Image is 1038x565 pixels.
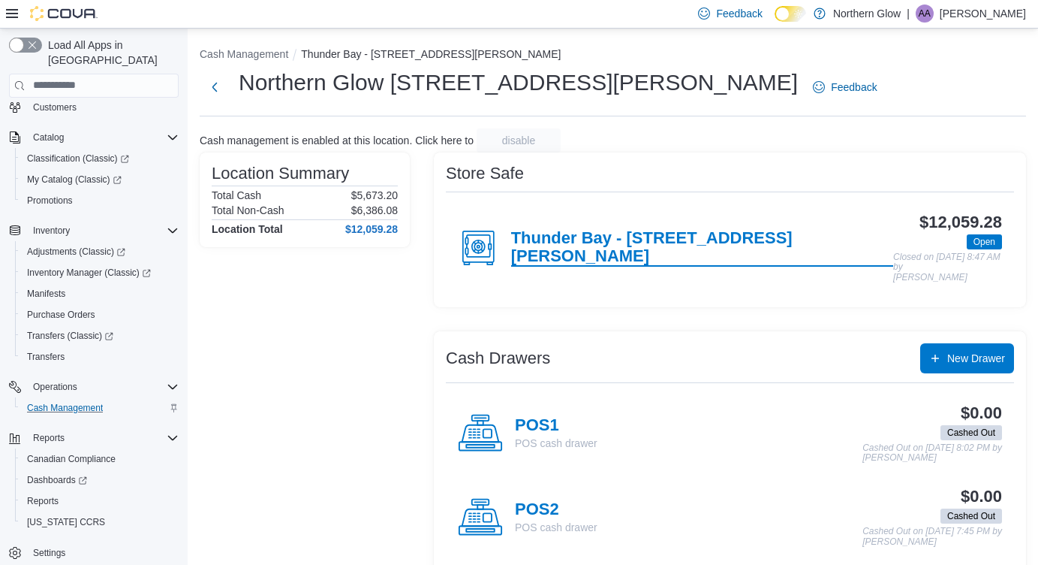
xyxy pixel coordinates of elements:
button: Purchase Orders [15,304,185,325]
p: Cashed Out on [DATE] 7:45 PM by [PERSON_NAME] [862,527,1002,547]
span: Purchase Orders [27,309,95,321]
span: Classification (Classic) [27,153,129,165]
span: Catalog [33,131,64,144]
span: Feedback [831,80,877,95]
span: AA [919,5,931,23]
button: Reports [3,428,185,449]
h6: Total Non-Cash [212,204,284,216]
h4: $12,059.28 [345,223,398,235]
span: Reports [33,432,65,444]
nav: An example of EuiBreadcrumbs [200,47,1026,65]
a: Promotions [21,192,79,210]
p: $5,673.20 [351,189,398,201]
button: Operations [3,376,185,397]
span: Open [967,234,1002,249]
span: Reports [21,492,179,510]
span: New Drawer [947,351,1005,366]
button: Inventory [27,222,76,240]
p: Northern Glow [833,5,901,23]
p: $6,386.08 [351,204,398,216]
span: Purchase Orders [21,306,179,324]
p: | [907,5,910,23]
p: [PERSON_NAME] [940,5,1026,23]
button: Catalog [27,128,70,147]
span: Inventory [33,225,70,237]
h3: $0.00 [961,488,1002,506]
h3: Cash Drawers [446,349,550,367]
a: Inventory Manager (Classic) [21,264,157,282]
span: Inventory Manager (Classic) [27,267,151,279]
span: Operations [33,381,77,393]
span: Manifests [21,285,179,303]
span: Transfers [21,348,179,366]
button: Next [200,72,230,102]
a: Dashboards [21,471,93,489]
button: Reports [15,491,185,512]
a: Transfers [21,348,71,366]
span: Dashboards [21,471,179,489]
a: Adjustments (Classic) [15,241,185,262]
span: Washington CCRS [21,513,179,531]
a: My Catalog (Classic) [21,171,128,189]
span: Cashed Out [947,509,995,523]
span: Load All Apps in [GEOGRAPHIC_DATA] [42,38,179,68]
span: Transfers (Classic) [21,327,179,345]
input: Dark Mode [775,6,806,22]
button: Manifests [15,283,185,304]
span: Transfers [27,351,65,363]
h4: Thunder Bay - [STREET_ADDRESS][PERSON_NAME] [511,229,893,267]
h4: POS2 [515,500,597,520]
div: Alison Albert [916,5,934,23]
a: Customers [27,98,83,116]
span: Inventory [27,222,179,240]
a: Cash Management [21,399,109,417]
button: Inventory [3,220,185,241]
span: Feedback [716,6,762,21]
a: Canadian Compliance [21,450,122,468]
span: My Catalog (Classic) [21,171,179,189]
span: disable [502,133,535,148]
a: Reports [21,492,65,510]
span: Customers [27,98,179,116]
span: Open [973,235,995,249]
h4: POS1 [515,416,597,436]
a: Classification (Classic) [15,148,185,169]
p: Cash management is enabled at this location. Click here to [200,134,474,147]
span: Customers [33,101,77,113]
span: Dashboards [27,474,87,486]
span: Settings [27,543,179,562]
span: Settings [33,547,65,559]
img: Cova [30,6,98,21]
h1: Northern Glow [STREET_ADDRESS][PERSON_NAME] [239,68,798,98]
button: Catalog [3,127,185,148]
span: Adjustments (Classic) [21,243,179,261]
a: Purchase Orders [21,306,101,324]
span: Canadian Compliance [27,453,116,465]
h3: $0.00 [961,404,1002,422]
button: Operations [27,378,83,396]
span: Promotions [21,192,179,210]
button: Cash Management [15,397,185,418]
span: Cash Management [27,402,103,414]
h3: $12,059.28 [919,213,1002,231]
span: My Catalog (Classic) [27,174,122,186]
p: POS cash drawer [515,520,597,535]
button: disable [477,128,561,153]
button: Cash Management [200,48,288,60]
button: Canadian Compliance [15,449,185,470]
button: New Drawer [920,343,1014,373]
h3: Location Summary [212,165,349,183]
a: Feedback [807,72,883,102]
h4: Location Total [212,223,283,235]
span: Adjustments (Classic) [27,246,125,258]
span: Inventory Manager (Classic) [21,264,179,282]
span: Reports [27,495,59,507]
a: [US_STATE] CCRS [21,513,111,531]
button: Reports [27,429,71,447]
a: Adjustments (Classic) [21,243,131,261]
h6: Total Cash [212,189,261,201]
span: Cashed Out [940,425,1002,440]
span: Cashed Out [947,426,995,440]
a: My Catalog (Classic) [15,169,185,190]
